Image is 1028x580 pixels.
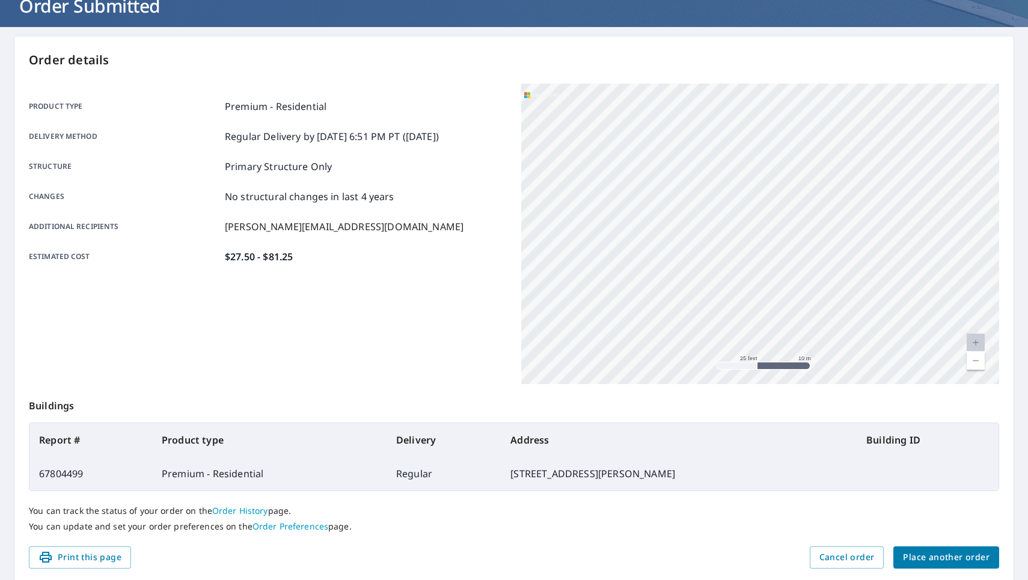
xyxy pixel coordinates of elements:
p: Estimated cost [29,249,220,264]
p: Changes [29,189,220,204]
p: [PERSON_NAME][EMAIL_ADDRESS][DOMAIN_NAME] [225,219,464,234]
p: Additional recipients [29,219,220,234]
button: Place another order [893,546,999,569]
button: Print this page [29,546,131,569]
td: Regular [387,457,501,490]
p: Product type [29,99,220,114]
a: Current Level 20, Zoom Out [967,352,985,370]
p: Delivery method [29,129,220,144]
th: Address [501,423,857,457]
th: Delivery [387,423,501,457]
th: Report # [29,423,152,457]
td: Premium - Residential [152,457,387,490]
p: No structural changes in last 4 years [225,189,394,204]
th: Building ID [857,423,999,457]
p: Primary Structure Only [225,159,332,174]
td: [STREET_ADDRESS][PERSON_NAME] [501,457,857,490]
p: Order details [29,51,999,69]
p: You can track the status of your order on the page. [29,505,999,516]
a: Current Level 20, Zoom In Disabled [967,334,985,352]
span: Print this page [38,550,121,565]
p: Premium - Residential [225,99,326,114]
span: Place another order [903,550,990,565]
td: 67804499 [29,457,152,490]
p: Structure [29,159,220,174]
p: Buildings [29,384,999,423]
button: Cancel order [810,546,884,569]
p: $27.50 - $81.25 [225,249,293,264]
a: Order Preferences [252,520,328,532]
th: Product type [152,423,387,457]
p: Regular Delivery by [DATE] 6:51 PM PT ([DATE]) [225,129,439,144]
span: Cancel order [819,550,875,565]
a: Order History [212,505,268,516]
p: You can update and set your order preferences on the page. [29,521,999,532]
